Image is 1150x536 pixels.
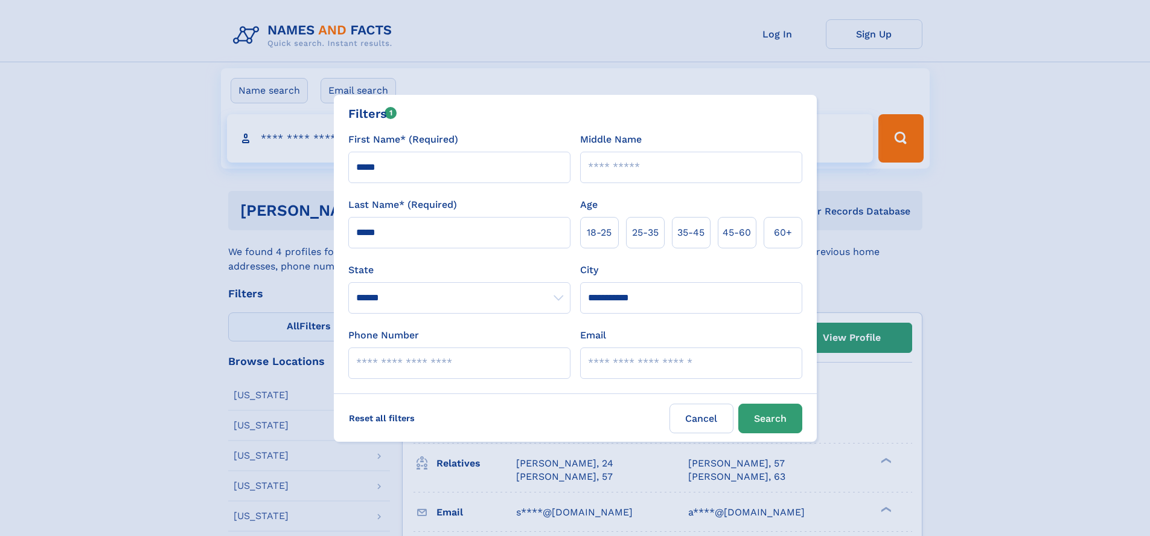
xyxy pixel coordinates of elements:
[580,198,598,212] label: Age
[738,404,802,433] button: Search
[348,105,397,123] div: Filters
[723,225,751,240] span: 45‑60
[587,225,612,240] span: 18‑25
[632,225,659,240] span: 25‑35
[341,404,423,433] label: Reset all filters
[348,263,570,277] label: State
[669,404,733,433] label: Cancel
[348,328,419,343] label: Phone Number
[348,198,457,212] label: Last Name* (Required)
[580,263,598,277] label: City
[348,132,458,147] label: First Name* (Required)
[774,225,792,240] span: 60+
[677,225,704,240] span: 35‑45
[580,132,642,147] label: Middle Name
[580,328,606,343] label: Email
